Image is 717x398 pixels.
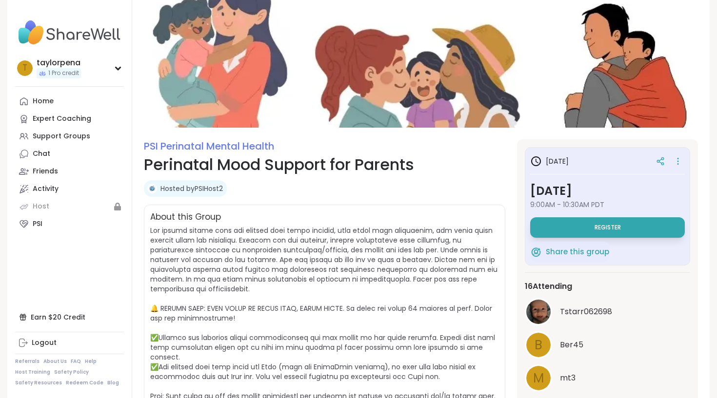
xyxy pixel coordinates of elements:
h2: About this Group [150,211,221,224]
div: Support Groups [33,132,90,141]
a: Friends [15,163,124,180]
a: Blog [107,379,119,386]
h3: [DATE] [530,155,569,167]
img: ShareWell Logomark [530,246,542,258]
div: Expert Coaching [33,114,91,124]
a: Safety Resources [15,379,62,386]
a: Host Training [15,369,50,376]
span: B [535,336,542,355]
a: PSI Perinatal Mental Health [144,139,274,153]
div: taylorpena [37,57,81,68]
a: Safety Policy [54,369,89,376]
a: Expert Coaching [15,110,124,128]
img: Tstarr062698 [526,300,551,324]
a: Logout [15,334,124,352]
a: Referrals [15,358,40,365]
a: FAQ [71,358,81,365]
a: About Us [43,358,67,365]
div: Home [33,96,54,106]
span: 9:00AM - 10:30AM PDT [530,200,685,209]
a: Host [15,198,124,215]
a: Chat [15,145,124,163]
button: Register [530,217,685,238]
a: PSI [15,215,124,233]
img: ShareWell Nav Logo [15,16,124,50]
a: BBer45 [525,331,690,359]
a: Support Groups [15,128,124,145]
span: Register [595,224,621,231]
div: Chat [33,149,50,159]
a: Redeem Code [66,379,103,386]
div: Logout [32,338,57,348]
button: Share this group [530,242,609,262]
img: PSIHost2 [147,184,157,193]
a: Home [15,93,124,110]
a: Hosted byPSIHost2 [160,184,223,193]
span: Tstarr062698 [560,306,612,318]
span: t [22,62,27,75]
div: PSI [33,219,42,229]
div: Host [33,202,49,211]
span: 16 Attending [525,281,572,292]
a: Tstarr062698Tstarr062698 [525,298,690,325]
span: Ber45 [560,339,583,351]
a: Help [85,358,97,365]
div: Activity [33,184,59,194]
div: Earn $20 Credit [15,308,124,326]
a: mmt3 [525,364,690,392]
h3: [DATE] [530,182,685,200]
div: Friends [33,167,58,176]
span: Share this group [546,246,609,258]
span: 1 Pro credit [48,69,79,77]
h1: Perinatal Mood Support for Parents [144,153,505,176]
span: m [533,369,544,388]
a: Activity [15,180,124,198]
span: mt3 [560,372,576,384]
